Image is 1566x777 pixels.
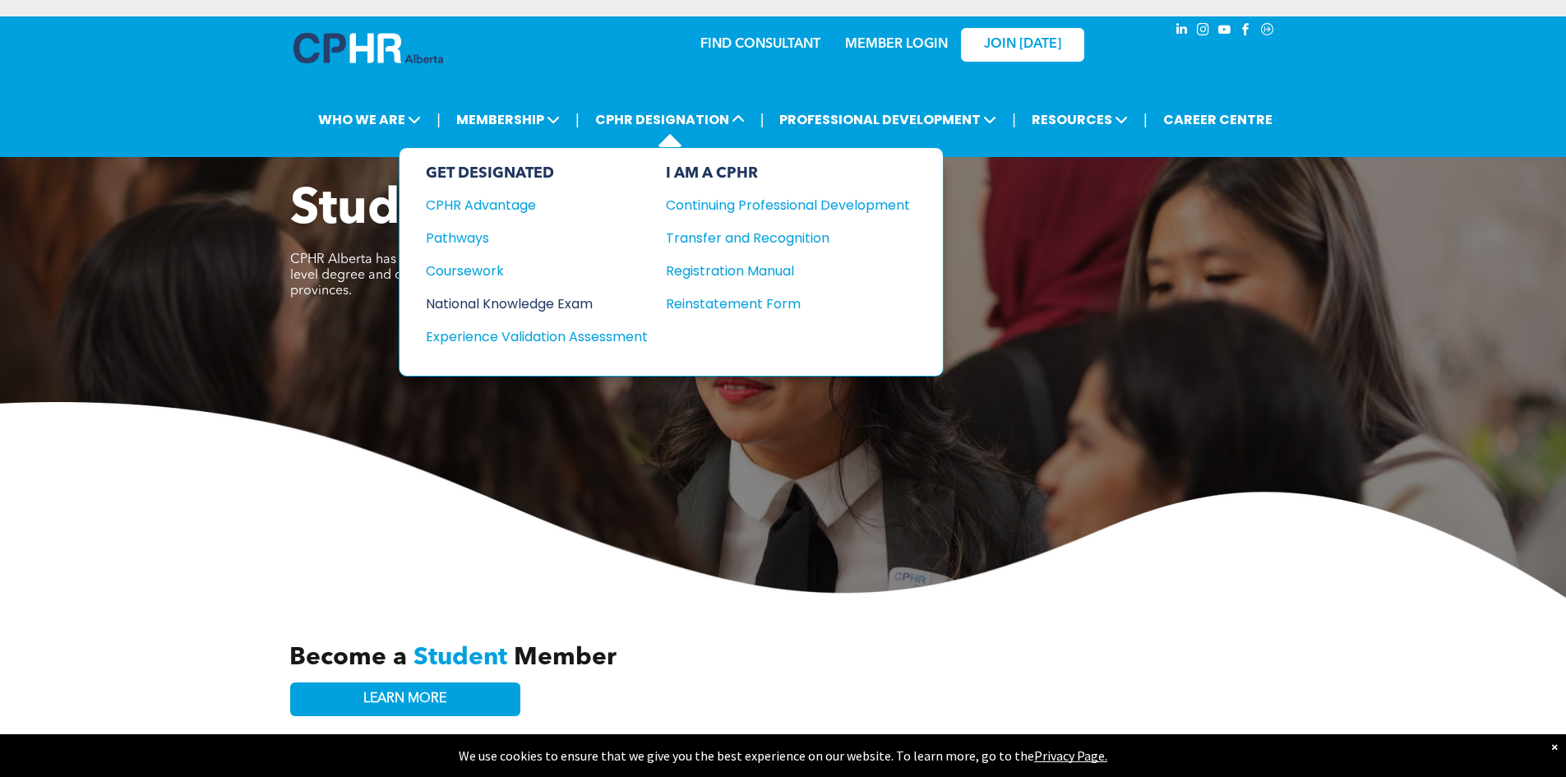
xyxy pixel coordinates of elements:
span: Student [413,645,507,670]
a: linkedin [1173,21,1191,43]
li: | [1012,103,1016,136]
a: instagram [1194,21,1213,43]
a: Transfer and Recognition [666,228,910,248]
div: CPHR Advantage [426,195,626,215]
a: Experience Validation Assessment [426,326,648,347]
a: CPHR Advantage [426,195,648,215]
div: Dismiss notification [1551,738,1558,755]
span: JOIN [DATE] [984,37,1061,53]
a: FIND CONSULTANT [700,38,820,51]
a: MEMBER LOGIN [845,38,948,51]
div: I AM A CPHR [666,164,910,183]
span: RESOURCES [1027,104,1133,135]
li: | [760,103,765,136]
a: LEARN MORE [290,682,520,716]
a: Privacy Page. [1034,747,1107,764]
div: GET DESIGNATED [426,164,648,183]
span: WHO WE ARE [313,104,426,135]
span: Student Programs [290,186,716,235]
a: Coursework [426,261,648,281]
div: Registration Manual [666,261,885,281]
a: Continuing Professional Development [666,195,910,215]
span: Member [514,645,617,670]
div: Pathways [426,228,626,248]
a: Reinstatement Form [666,294,910,314]
a: Social network [1259,21,1277,43]
img: A blue and white logo for cp alberta [293,33,443,63]
span: MEMBERSHIP [451,104,565,135]
div: Transfer and Recognition [666,228,885,248]
a: Registration Manual [666,261,910,281]
span: LEARN MORE [363,691,446,707]
div: National Knowledge Exam [426,294,626,314]
div: Reinstatement Form [666,294,885,314]
a: National Knowledge Exam [426,294,648,314]
div: Experience Validation Assessment [426,326,626,347]
li: | [575,103,580,136]
span: CPHR DESIGNATION [590,104,750,135]
li: | [437,103,441,136]
span: PROFESSIONAL DEVELOPMENT [774,104,1001,135]
div: Continuing Professional Development [666,195,885,215]
a: facebook [1237,21,1255,43]
li: | [1143,103,1148,136]
a: youtube [1216,21,1234,43]
span: CPHR Alberta has introduced a program for identifying post-secondary credit-level degree and dipl... [290,253,758,298]
a: CAREER CENTRE [1158,104,1277,135]
a: JOIN [DATE] [961,28,1084,62]
span: Become a [289,645,407,670]
div: Coursework [426,261,626,281]
a: Pathways [426,228,648,248]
